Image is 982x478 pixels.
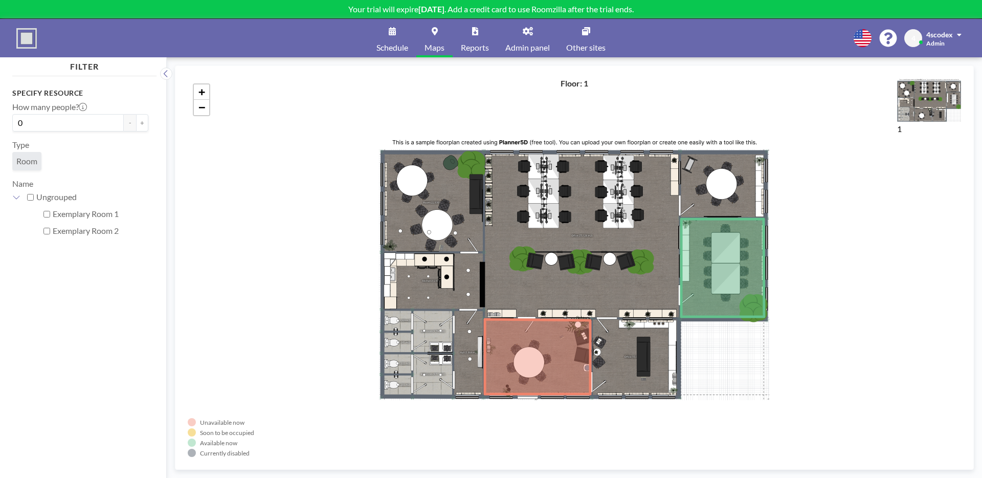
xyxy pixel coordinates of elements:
[497,19,558,57] a: Admin panel
[12,57,157,72] h4: FILTER
[897,78,961,122] img: ExemplaryFloorPlanRoomzilla.png
[561,78,588,89] h4: Floor: 1
[505,44,550,52] span: Admin panel
[376,44,408,52] span: Schedule
[418,4,444,14] b: [DATE]
[12,102,87,112] label: How many people?
[12,140,29,150] label: Type
[926,30,953,39] span: 4scodex
[200,419,244,426] div: Unavailable now
[16,156,37,166] span: Room
[200,429,254,437] div: Soon to be occupied
[911,34,916,43] span: 4
[200,439,237,447] div: Available now
[897,124,902,134] label: 1
[198,101,205,114] span: −
[368,19,416,57] a: Schedule
[558,19,614,57] a: Other sites
[53,209,148,219] label: Exemplary Room 1
[36,192,148,202] label: Ungrouped
[136,114,148,132] button: +
[16,28,37,49] img: organization-logo
[566,44,606,52] span: Other sites
[194,100,209,115] a: Zoom out
[53,226,148,236] label: Exemplary Room 2
[12,89,148,98] h3: Specify resource
[198,85,205,98] span: +
[425,44,444,52] span: Maps
[461,44,489,52] span: Reports
[194,84,209,100] a: Zoom in
[124,114,136,132] button: -
[12,179,33,188] label: Name
[200,449,250,457] div: Currently disabled
[416,19,453,57] a: Maps
[453,19,497,57] a: Reports
[926,39,945,47] span: Admin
